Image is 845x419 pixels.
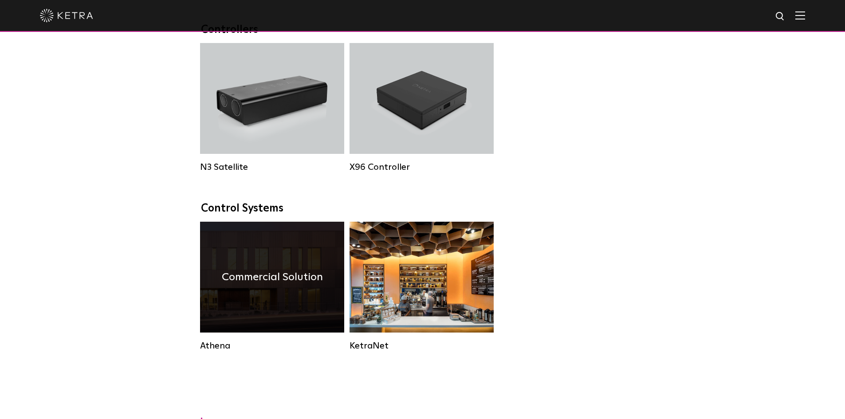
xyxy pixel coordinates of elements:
div: KetraNet [350,341,494,351]
img: Hamburger%20Nav.svg [795,11,805,20]
div: Athena [200,341,344,351]
a: N3 Satellite N3 Satellite [200,43,344,172]
div: N3 Satellite [200,162,344,172]
a: X96 Controller X96 Controller [350,43,494,172]
div: Control Systems [201,202,645,215]
h4: Commercial Solution [222,269,323,286]
img: ketra-logo-2019-white [40,9,93,22]
a: Athena Commercial Solution [200,222,344,351]
div: X96 Controller [350,162,494,172]
img: search icon [775,11,786,22]
a: KetraNet Legacy System [350,222,494,351]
